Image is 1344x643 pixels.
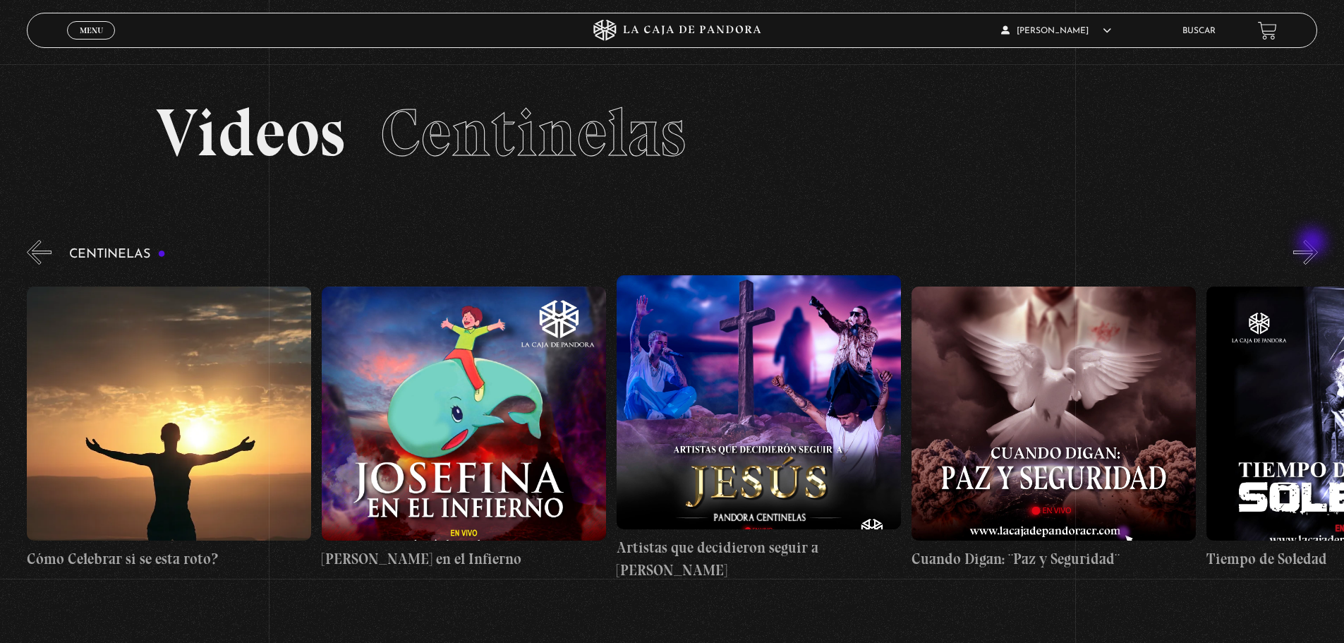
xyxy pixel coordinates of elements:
[27,548,311,570] h4: Cómo Celebrar si se esta roto?
[617,536,901,581] h4: Artistas que decidieron seguir a [PERSON_NAME]
[156,100,1188,167] h2: Videos
[27,240,52,265] button: Previous
[69,248,166,261] h3: Centinelas
[1001,27,1111,35] span: [PERSON_NAME]
[322,548,606,570] h4: [PERSON_NAME] en el Infierno
[322,275,606,581] a: [PERSON_NAME] en el Infierno
[1293,240,1318,265] button: Next
[380,92,686,173] span: Centinelas
[912,548,1196,570] h4: Cuando Digan: ¨Paz y Seguridad¨
[617,275,901,581] a: Artistas que decidieron seguir a [PERSON_NAME]
[27,275,311,581] a: Cómo Celebrar si se esta roto?
[912,275,1196,581] a: Cuando Digan: ¨Paz y Seguridad¨
[75,38,108,48] span: Cerrar
[1182,27,1216,35] a: Buscar
[1258,21,1277,40] a: View your shopping cart
[80,26,103,35] span: Menu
